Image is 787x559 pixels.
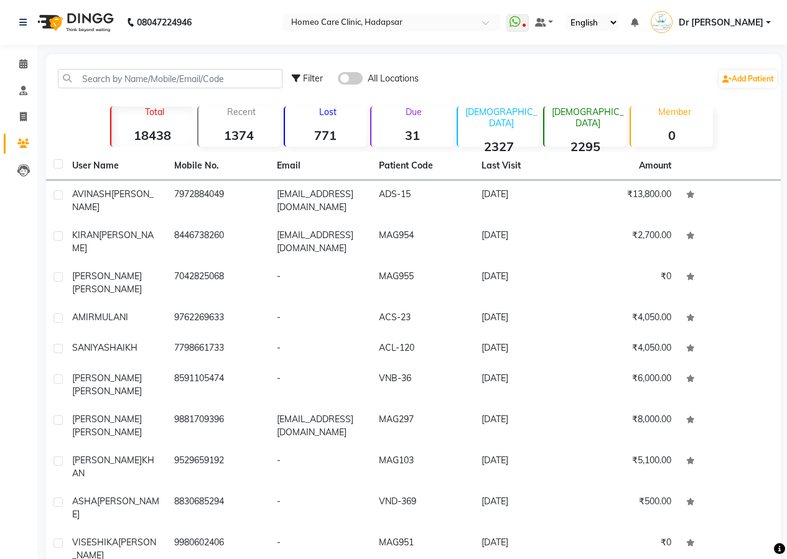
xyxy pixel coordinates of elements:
[116,106,193,118] p: Total
[167,303,269,334] td: 9762269633
[474,334,576,364] td: [DATE]
[544,139,626,154] strong: 2295
[72,455,142,466] span: [PERSON_NAME]
[371,152,473,180] th: Patient Code
[269,303,371,334] td: -
[269,405,371,446] td: [EMAIL_ADDRESS][DOMAIN_NAME]
[474,446,576,487] td: [DATE]
[474,364,576,405] td: [DATE]
[269,262,371,303] td: -
[72,427,142,438] span: [PERSON_NAME]
[576,364,678,405] td: ₹6,000.00
[269,334,371,364] td: -
[371,303,473,334] td: ACS-23
[474,303,576,334] td: [DATE]
[631,152,679,180] th: Amount
[72,496,97,507] span: ASHA
[198,127,280,143] strong: 1374
[167,364,269,405] td: 8591105474
[104,342,137,353] span: SHAIKH
[72,188,154,213] span: [PERSON_NAME]
[474,405,576,446] td: [DATE]
[474,180,576,221] td: [DATE]
[371,364,473,405] td: VNB-36
[474,262,576,303] td: [DATE]
[474,221,576,262] td: [DATE]
[576,221,678,262] td: ₹2,700.00
[269,221,371,262] td: [EMAIL_ADDRESS][DOMAIN_NAME]
[631,127,712,143] strong: 0
[167,446,269,487] td: 9529659192
[72,386,142,397] span: [PERSON_NAME]
[72,413,142,425] span: [PERSON_NAME]
[72,372,142,384] span: [PERSON_NAME]
[65,152,167,180] th: User Name
[576,446,678,487] td: ₹5,100.00
[576,303,678,334] td: ₹4,050.00
[269,364,371,405] td: -
[474,152,576,180] th: Last Visit
[269,152,371,180] th: Email
[374,106,453,118] p: Due
[371,487,473,529] td: VND-369
[269,180,371,221] td: [EMAIL_ADDRESS][DOMAIN_NAME]
[371,127,453,143] strong: 31
[167,487,269,529] td: 8830685294
[368,72,419,85] span: All Locations
[72,496,159,520] span: [PERSON_NAME]
[636,106,712,118] p: Member
[285,127,366,143] strong: 771
[371,405,473,446] td: MAG297
[290,106,366,118] p: Lost
[167,405,269,446] td: 9881709396
[32,5,117,40] img: logo
[72,229,154,254] span: [PERSON_NAME]
[576,262,678,303] td: ₹0
[474,487,576,529] td: [DATE]
[58,69,282,88] input: Search by Name/Mobile/Email/Code
[576,334,678,364] td: ₹4,050.00
[167,180,269,221] td: 7972884049
[679,16,763,29] span: Dr [PERSON_NAME]
[463,106,539,129] p: [DEMOGRAPHIC_DATA]
[719,70,777,88] a: Add Patient
[167,152,269,180] th: Mobile No.
[371,180,473,221] td: ADS-15
[72,270,142,282] span: [PERSON_NAME]
[167,262,269,303] td: 7042825068
[371,221,473,262] td: MAG954
[72,188,111,200] span: AVINASH
[576,180,678,221] td: ₹13,800.00
[72,284,142,295] span: [PERSON_NAME]
[269,487,371,529] td: -
[371,334,473,364] td: ACL-120
[549,106,626,129] p: [DEMOGRAPHIC_DATA]
[576,405,678,446] td: ₹8,000.00
[303,73,323,84] span: Filter
[203,106,280,118] p: Recent
[167,334,269,364] td: 7798661733
[95,312,128,323] span: MULANI
[371,446,473,487] td: MAG103
[137,5,192,40] b: 08047224946
[458,139,539,154] strong: 2327
[269,446,371,487] td: -
[72,312,95,323] span: AMIR
[72,229,99,241] span: KIRAN
[371,262,473,303] td: MAG955
[111,127,193,143] strong: 18438
[72,342,104,353] span: SANIYA
[651,11,673,33] img: Dr Shraddha Nair
[167,221,269,262] td: 8446738260
[576,487,678,529] td: ₹500.00
[72,537,118,548] span: VISESHIKA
